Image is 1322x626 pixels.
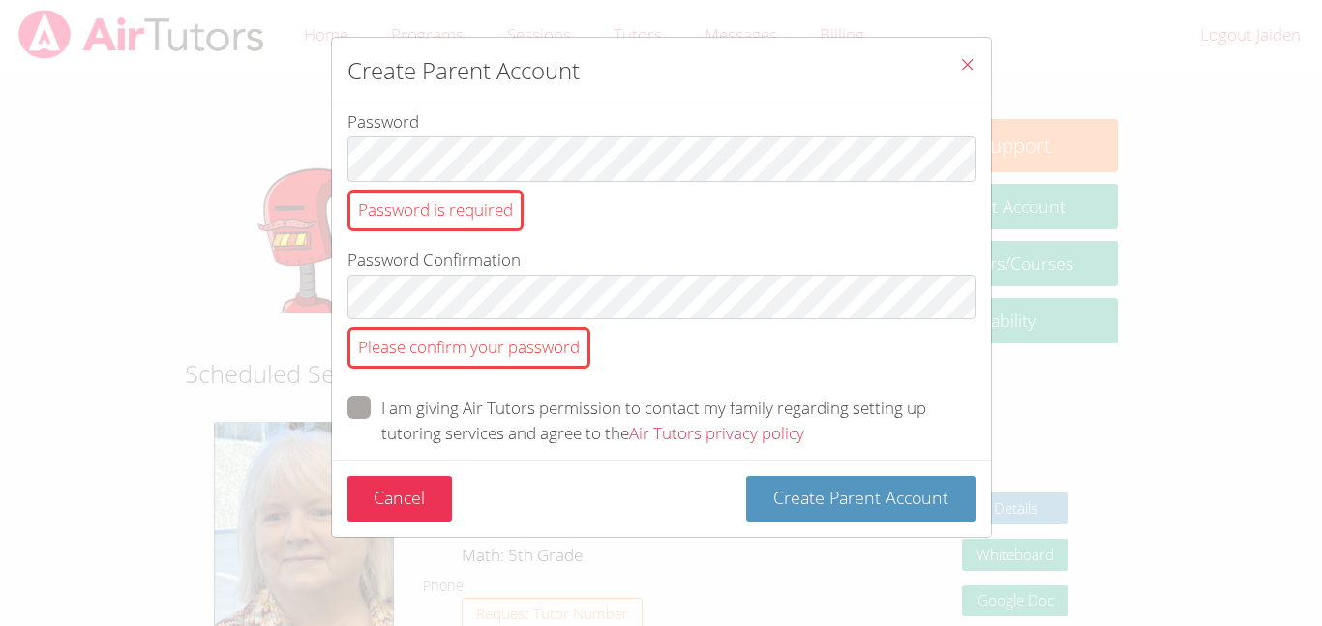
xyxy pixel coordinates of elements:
[347,476,453,522] button: Cancel
[347,249,521,271] span: Password Confirmation
[347,396,976,446] label: I am giving Air Tutors permission to contact my family regarding setting up tutoring services and...
[347,275,976,320] input: Password ConfirmationPlease confirm your password
[347,53,580,88] h2: Create Parent Account
[746,476,976,522] button: Create Parent Account
[347,327,590,369] div: Please confirm your password
[347,110,419,133] span: Password
[347,136,976,182] input: PasswordPassword is required
[629,422,804,444] a: Air Tutors privacy policy
[347,190,524,231] div: Password is required
[773,486,948,509] span: Create Parent Account
[944,38,991,97] button: Close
